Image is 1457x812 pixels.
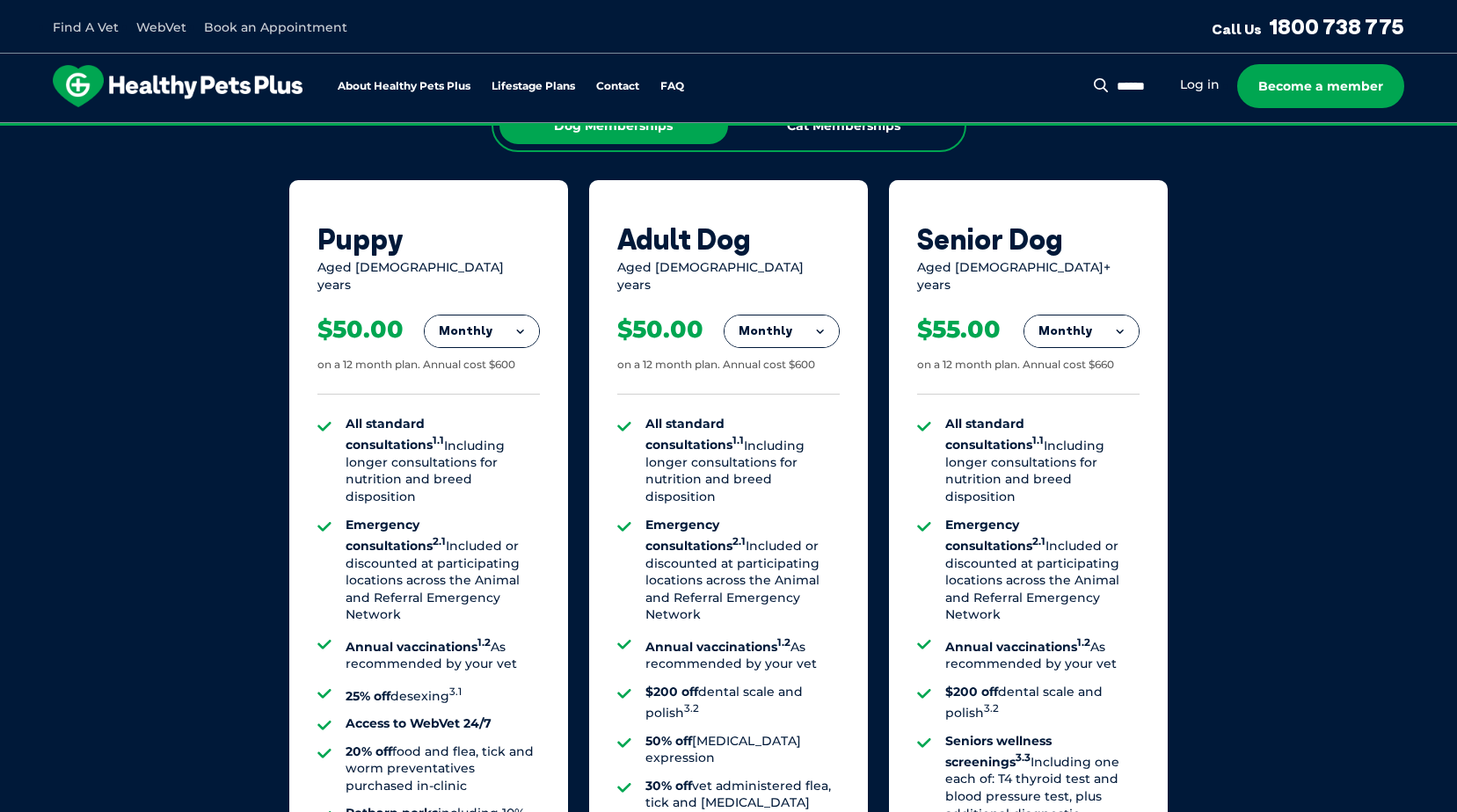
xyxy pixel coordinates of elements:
[477,636,491,649] sup: 1.2
[400,123,1057,139] span: Proactive, preventative wellness program designed to keep your pet healthier and happier for longer
[732,435,744,447] sup: 1.1
[346,687,390,703] strong: 25% off
[945,634,1140,673] li: As recommended by your vet
[945,639,1090,655] strong: Annual vaccinations
[53,65,302,107] img: hpp-logo
[53,19,119,35] a: Find A Vet
[645,416,840,506] li: Including longer consultations for nutrition and breed disposition
[917,259,1140,294] div: Aged [DEMOGRAPHIC_DATA]+ years
[660,81,684,92] a: FAQ
[645,778,692,794] strong: 30% off
[1090,76,1112,94] button: Search
[346,517,446,554] strong: Emergency consultations
[645,634,840,673] li: As recommended by your vet
[645,733,840,767] li: [MEDICAL_DATA] expression
[945,416,1044,453] strong: All standard consultations
[917,222,1140,256] div: Senior Dog
[617,222,840,256] div: Adult Dog
[945,684,998,700] strong: $200 off
[732,535,746,547] sup: 2.1
[346,634,540,673] li: As recommended by your vet
[449,685,462,698] sup: 3.1
[1016,751,1031,764] sup: 3.3
[346,517,540,624] li: Included or discounted at participating locations across the Animal and Referral Emergency Network
[945,416,1140,506] li: Including longer consultations for nutrition and breed disposition
[945,684,1140,722] li: dental scale and polish
[317,315,404,344] div: $50.00
[645,517,746,554] strong: Emergency consultations
[1032,535,1045,547] sup: 2.1
[346,743,540,795] li: food and flea, tick and worm preventatives purchased in-clinic
[492,81,575,92] a: Lifestage Plans
[136,19,186,35] a: WebVet
[617,259,840,294] div: Aged [DEMOGRAPHIC_DATA] years
[617,358,815,373] div: on a 12 month plan. Annual cost $600
[425,315,539,347] button: Monthly
[917,315,1001,344] div: $55.00
[1024,315,1139,347] button: Monthly
[1077,636,1090,649] sup: 1.2
[346,743,392,759] strong: 20% off
[1212,13,1404,40] a: Call Us1800 738 775
[645,684,840,722] li: dental scale and polish
[346,684,540,705] li: desexing
[725,315,839,347] button: Monthly
[777,636,790,649] sup: 1.2
[317,222,540,256] div: Puppy
[945,517,1045,554] strong: Emergency consultations
[346,416,444,453] strong: All standard consultations
[684,702,699,714] sup: 3.2
[1237,64,1404,108] a: Become a member
[645,416,744,453] strong: All standard consultations
[317,259,540,294] div: Aged [DEMOGRAPHIC_DATA] years
[617,315,703,344] div: $50.00
[433,435,444,447] sup: 1.1
[645,733,692,749] strong: 50% off
[346,639,491,655] strong: Annual vaccinations
[1212,20,1262,38] span: Call Us
[645,517,840,624] li: Included or discounted at participating locations across the Animal and Referral Emergency Network
[945,733,1052,770] strong: Seniors wellness screenings
[317,358,515,373] div: on a 12 month plan. Annual cost $600
[1180,76,1220,93] a: Log in
[338,81,470,92] a: About Healthy Pets Plus
[984,702,999,714] sup: 3.2
[433,535,446,547] sup: 2.1
[346,715,492,731] strong: Access to WebVet 24/7
[596,81,639,92] a: Contact
[645,639,790,655] strong: Annual vaccinations
[945,517,1140,624] li: Included or discounted at participating locations across the Animal and Referral Emergency Network
[645,684,698,700] strong: $200 off
[346,416,540,506] li: Including longer consultations for nutrition and breed disposition
[1032,435,1044,447] sup: 1.1
[204,19,347,35] a: Book an Appointment
[917,358,1114,373] div: on a 12 month plan. Annual cost $660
